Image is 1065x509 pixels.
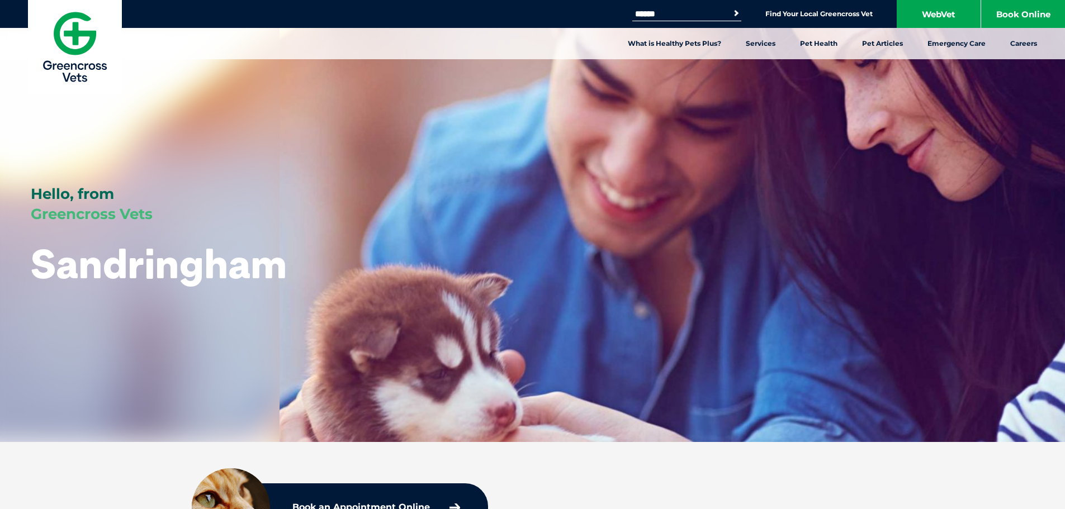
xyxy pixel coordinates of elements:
a: Services [733,28,788,59]
a: Pet Health [788,28,850,59]
a: Pet Articles [850,28,915,59]
a: Careers [998,28,1049,59]
a: Emergency Care [915,28,998,59]
a: Find Your Local Greencross Vet [765,9,873,18]
button: Search [731,8,742,19]
a: What is Healthy Pets Plus? [616,28,733,59]
h1: Sandringham [31,241,287,286]
span: Hello, from [31,185,114,203]
span: Greencross Vets [31,205,153,223]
